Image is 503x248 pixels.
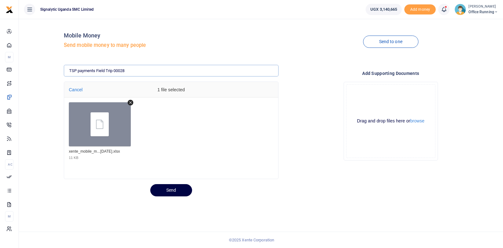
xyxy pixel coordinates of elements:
button: Send [150,184,192,196]
img: profile-user [455,4,466,15]
li: M [5,211,14,222]
a: Send to one [363,36,418,48]
span: Add money [404,4,436,15]
span: Signalytic Uganda SMC Limited [38,7,96,12]
button: Cancel [67,85,85,94]
button: browse [410,119,424,123]
div: File Uploader [64,82,279,179]
span: Office Running [468,9,498,15]
h5: Send mobile money to many people [64,42,279,48]
a: Add money [404,7,436,11]
button: Remove file [128,100,133,105]
a: UGX 3,140,665 [366,4,402,15]
h4: Add supporting Documents [284,70,498,77]
div: 1 file selected [124,82,218,98]
div: File Uploader [344,82,438,161]
div: 11 KB [69,155,78,160]
h4: Mobile Money [64,32,279,39]
small: [PERSON_NAME] [468,4,498,9]
a: profile-user [PERSON_NAME] Office Running [455,4,498,15]
img: logo-small [6,6,13,14]
li: Toup your wallet [404,4,436,15]
div: Drag and drop files here or [346,118,435,124]
div: xente_mobile_money_tsp_payments 19 sep 2025.xlsx [69,149,129,154]
input: Create a batch name [64,65,279,77]
span: UGX 3,140,665 [370,6,397,13]
a: logo-small logo-large logo-large [6,7,13,12]
li: Ac [5,159,14,170]
li: Wallet ballance [363,4,404,15]
li: M [5,52,14,62]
